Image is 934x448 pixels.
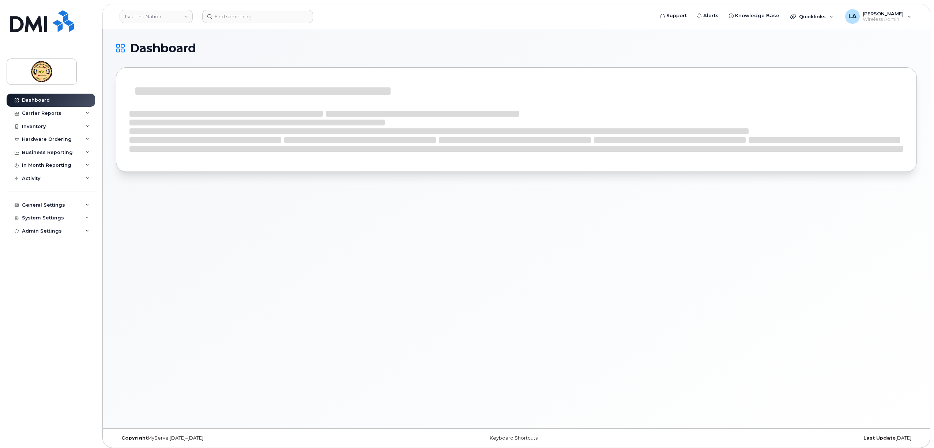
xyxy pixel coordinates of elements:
div: MyServe [DATE]–[DATE] [116,435,383,441]
a: Keyboard Shortcuts [490,435,538,441]
strong: Copyright [121,435,148,441]
strong: Last Update [863,435,896,441]
div: [DATE] [650,435,917,441]
span: Dashboard [130,43,196,54]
